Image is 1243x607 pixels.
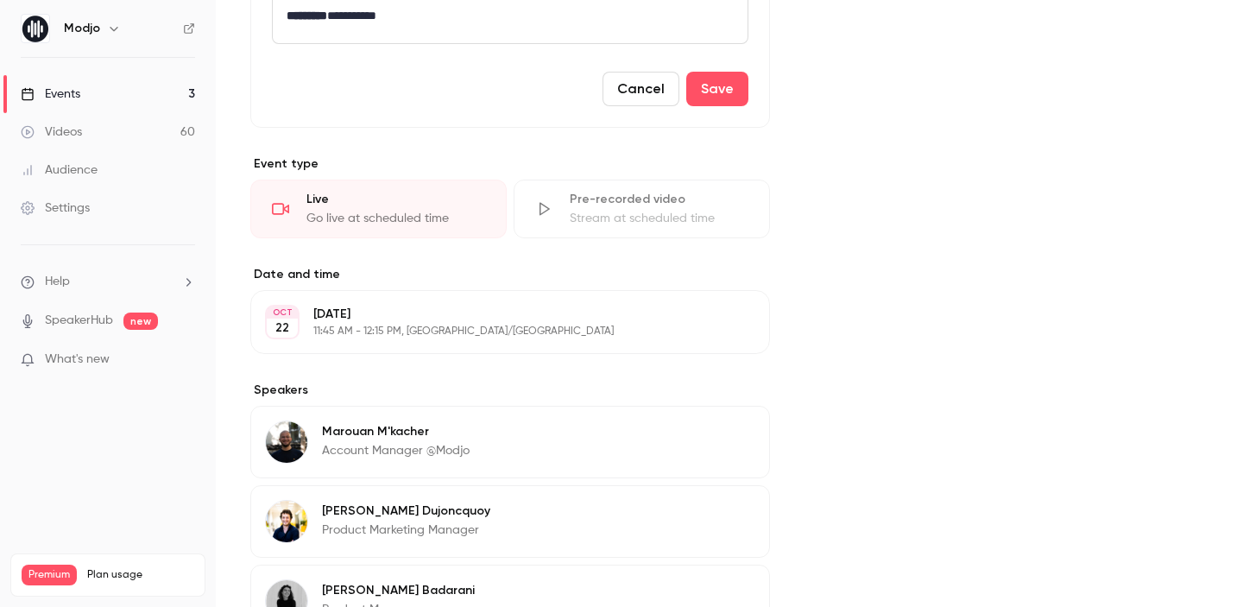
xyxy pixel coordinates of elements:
[21,161,98,179] div: Audience
[322,582,475,599] p: [PERSON_NAME] Badarani
[266,421,307,463] img: Marouan M'kacher
[87,568,194,582] span: Plan usage
[250,266,770,283] label: Date and time
[267,307,298,319] div: OCT
[275,319,289,337] p: 22
[21,85,80,103] div: Events
[313,325,678,338] p: 11:45 AM - 12:15 PM, [GEOGRAPHIC_DATA]/[GEOGRAPHIC_DATA]
[21,123,82,141] div: Videos
[322,503,490,520] p: [PERSON_NAME] Dujoncquoy
[313,306,678,323] p: [DATE]
[570,191,748,208] div: Pre-recorded video
[21,199,90,217] div: Settings
[250,180,507,238] div: LiveGo live at scheduled time
[250,406,770,478] div: Marouan M'kacherMarouan M'kacherAccount Manager @Modjo
[64,20,100,37] h6: Modjo
[45,312,113,330] a: SpeakerHub
[306,210,485,227] div: Go live at scheduled time
[322,423,470,440] p: Marouan M'kacher
[22,565,77,585] span: Premium
[514,180,770,238] div: Pre-recorded videoStream at scheduled time
[322,522,490,539] p: Product Marketing Manager
[322,442,470,459] p: Account Manager @Modjo
[123,313,158,330] span: new
[603,72,679,106] button: Cancel
[686,72,748,106] button: Save
[45,351,110,369] span: What's new
[22,15,49,42] img: Modjo
[250,382,770,399] label: Speakers
[21,273,195,291] li: help-dropdown-opener
[250,155,770,173] p: Event type
[266,501,307,542] img: Jean-Arthur Dujoncquoy
[45,273,70,291] span: Help
[306,191,485,208] div: Live
[570,210,748,227] div: Stream at scheduled time
[250,485,770,558] div: Jean-Arthur Dujoncquoy[PERSON_NAME] DujoncquoyProduct Marketing Manager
